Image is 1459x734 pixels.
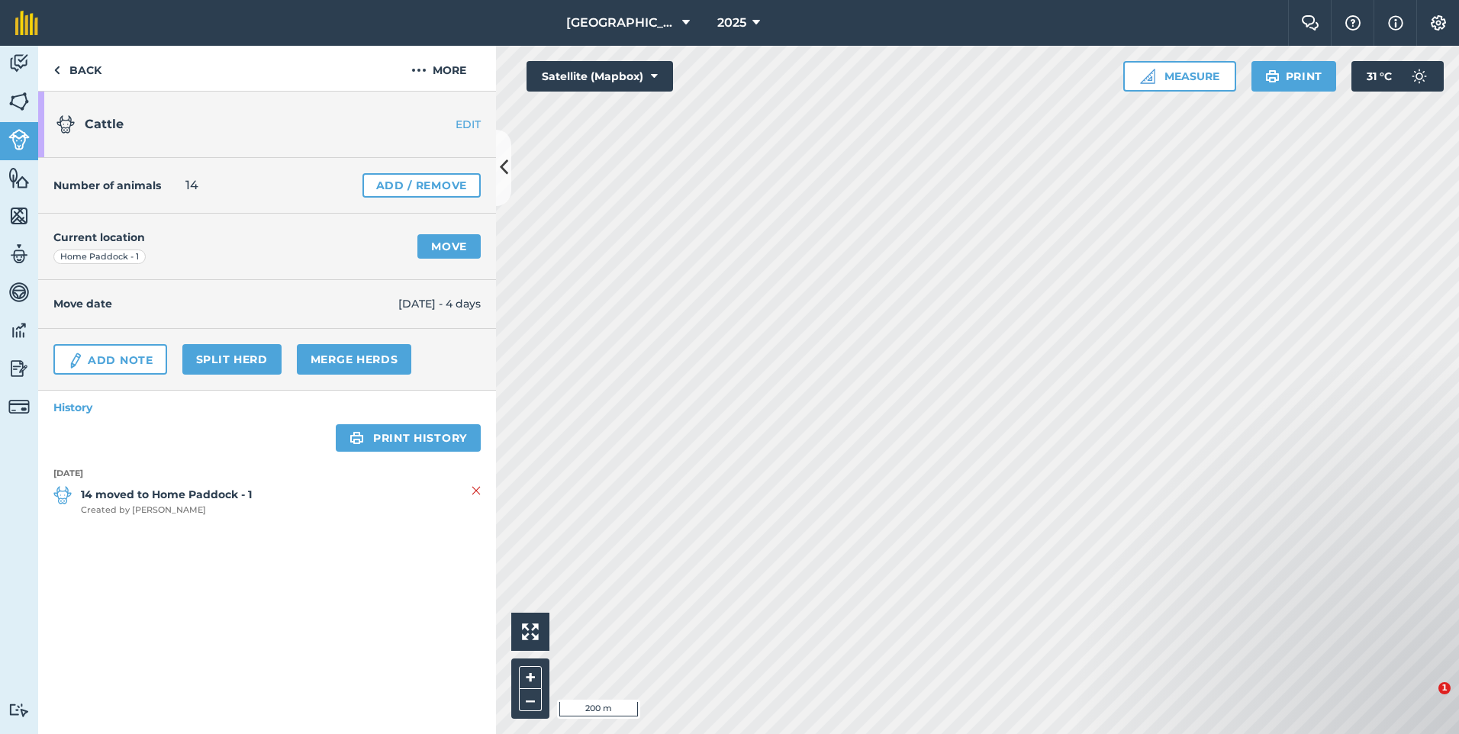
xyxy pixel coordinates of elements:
img: svg+xml;base64,PD94bWwgdmVyc2lvbj0iMS4wIiBlbmNvZGluZz0idXRmLTgiPz4KPCEtLSBHZW5lcmF0b3I6IEFkb2JlIE... [8,703,30,717]
button: – [519,689,542,711]
img: svg+xml;base64,PD94bWwgdmVyc2lvbj0iMS4wIiBlbmNvZGluZz0idXRmLTgiPz4KPCEtLSBHZW5lcmF0b3I6IEFkb2JlIE... [67,352,84,370]
a: Move [417,234,481,259]
img: svg+xml;base64,PD94bWwgdmVyc2lvbj0iMS4wIiBlbmNvZGluZz0idXRmLTgiPz4KPCEtLSBHZW5lcmF0b3I6IEFkb2JlIE... [8,243,30,266]
button: 31 °C [1351,61,1444,92]
img: Ruler icon [1140,69,1155,84]
span: 14 [185,176,198,195]
img: svg+xml;base64,PHN2ZyB4bWxucz0iaHR0cDovL3d3dy53My5vcmcvMjAwMC9zdmciIHdpZHRoPSI1NiIgaGVpZ2h0PSI2MC... [8,204,30,227]
a: Add / Remove [362,173,481,198]
img: svg+xml;base64,PD94bWwgdmVyc2lvbj0iMS4wIiBlbmNvZGluZz0idXRmLTgiPz4KPCEtLSBHZW5lcmF0b3I6IEFkb2JlIE... [8,396,30,417]
span: Cattle [85,117,124,131]
button: More [382,46,496,91]
a: Add Note [53,344,167,375]
img: svg+xml;base64,PD94bWwgdmVyc2lvbj0iMS4wIiBlbmNvZGluZz0idXRmLTgiPz4KPCEtLSBHZW5lcmF0b3I6IEFkb2JlIE... [8,319,30,342]
img: Four arrows, one pointing top left, one top right, one bottom right and the last bottom left [522,623,539,640]
a: Merge Herds [297,344,412,375]
img: svg+xml;base64,PD94bWwgdmVyc2lvbj0iMS4wIiBlbmNvZGluZz0idXRmLTgiPz4KPCEtLSBHZW5lcmF0b3I6IEFkb2JlIE... [1404,61,1435,92]
img: A cog icon [1429,15,1448,31]
a: History [38,391,496,424]
h4: Move date [53,295,398,312]
span: [GEOGRAPHIC_DATA] [566,14,676,32]
img: svg+xml;base64,PHN2ZyB4bWxucz0iaHR0cDovL3d3dy53My5vcmcvMjAwMC9zdmciIHdpZHRoPSI1NiIgaGVpZ2h0PSI2MC... [8,166,30,189]
img: svg+xml;base64,PHN2ZyB4bWxucz0iaHR0cDovL3d3dy53My5vcmcvMjAwMC9zdmciIHdpZHRoPSIxOSIgaGVpZ2h0PSIyNC... [349,429,364,447]
img: svg+xml;base64,PHN2ZyB4bWxucz0iaHR0cDovL3d3dy53My5vcmcvMjAwMC9zdmciIHdpZHRoPSIyMiIgaGVpZ2h0PSIzMC... [472,481,481,500]
img: Two speech bubbles overlapping with the left bubble in the forefront [1301,15,1319,31]
a: Print history [336,424,481,452]
img: svg+xml;base64,PD94bWwgdmVyc2lvbj0iMS4wIiBlbmNvZGluZz0idXRmLTgiPz4KPCEtLSBHZW5lcmF0b3I6IEFkb2JlIE... [8,129,30,150]
a: Back [38,46,117,91]
button: Satellite (Mapbox) [527,61,673,92]
h4: Number of animals [53,177,161,194]
div: Home Paddock - 1 [53,249,146,265]
img: svg+xml;base64,PHN2ZyB4bWxucz0iaHR0cDovL3d3dy53My5vcmcvMjAwMC9zdmciIHdpZHRoPSI5IiBoZWlnaHQ9IjI0Ii... [53,61,60,79]
span: 1 [1438,682,1451,694]
button: Print [1251,61,1337,92]
a: Split herd [182,344,282,375]
strong: 14 moved to Home Paddock - 1 [81,486,252,503]
img: svg+xml;base64,PHN2ZyB4bWxucz0iaHR0cDovL3d3dy53My5vcmcvMjAwMC9zdmciIHdpZHRoPSIxOSIgaGVpZ2h0PSIyNC... [1265,67,1280,85]
img: fieldmargin Logo [15,11,38,35]
span: [DATE] - 4 days [398,295,481,312]
img: svg+xml;base64,PD94bWwgdmVyc2lvbj0iMS4wIiBlbmNvZGluZz0idXRmLTgiPz4KPCEtLSBHZW5lcmF0b3I6IEFkb2JlIE... [8,52,30,75]
strong: [DATE] [53,467,481,481]
span: Created by [PERSON_NAME] [81,504,252,517]
img: A question mark icon [1344,15,1362,31]
img: svg+xml;base64,PHN2ZyB4bWxucz0iaHR0cDovL3d3dy53My5vcmcvMjAwMC9zdmciIHdpZHRoPSI1NiIgaGVpZ2h0PSI2MC... [8,90,30,113]
img: svg+xml;base64,PD94bWwgdmVyc2lvbj0iMS4wIiBlbmNvZGluZz0idXRmLTgiPz4KPCEtLSBHZW5lcmF0b3I6IEFkb2JlIE... [8,357,30,380]
img: svg+xml;base64,PD94bWwgdmVyc2lvbj0iMS4wIiBlbmNvZGluZz0idXRmLTgiPz4KPCEtLSBHZW5lcmF0b3I6IEFkb2JlIE... [53,486,72,504]
a: EDIT [400,117,496,132]
span: 31 ° C [1367,61,1392,92]
button: + [519,666,542,689]
h4: Current location [53,229,145,246]
img: svg+xml;base64,PHN2ZyB4bWxucz0iaHR0cDovL3d3dy53My5vcmcvMjAwMC9zdmciIHdpZHRoPSIxNyIgaGVpZ2h0PSIxNy... [1388,14,1403,32]
img: svg+xml;base64,PD94bWwgdmVyc2lvbj0iMS4wIiBlbmNvZGluZz0idXRmLTgiPz4KPCEtLSBHZW5lcmF0b3I6IEFkb2JlIE... [56,115,75,134]
span: 2025 [717,14,746,32]
button: Measure [1123,61,1236,92]
img: svg+xml;base64,PD94bWwgdmVyc2lvbj0iMS4wIiBlbmNvZGluZz0idXRmLTgiPz4KPCEtLSBHZW5lcmF0b3I6IEFkb2JlIE... [8,281,30,304]
img: svg+xml;base64,PHN2ZyB4bWxucz0iaHR0cDovL3d3dy53My5vcmcvMjAwMC9zdmciIHdpZHRoPSIyMCIgaGVpZ2h0PSIyNC... [411,61,427,79]
iframe: Intercom live chat [1407,682,1444,719]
